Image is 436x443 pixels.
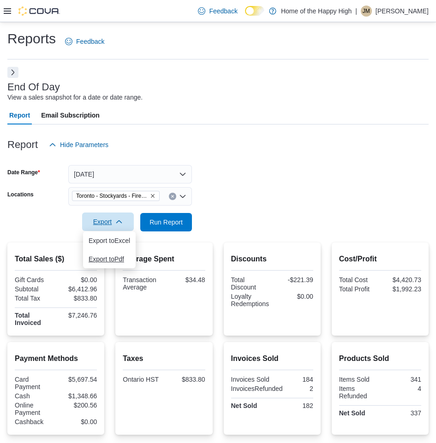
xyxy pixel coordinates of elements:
[274,293,313,300] div: $0.00
[58,312,97,319] div: $7,246.76
[15,254,97,265] h2: Total Sales ($)
[15,285,54,293] div: Subtotal
[339,409,365,417] strong: Net Sold
[382,276,421,284] div: $4,420.73
[169,193,176,200] button: Clear input
[7,30,56,48] h1: Reports
[149,218,183,227] span: Run Report
[7,93,143,102] div: View a sales snapshot for a date or date range.
[245,6,264,16] input: Dark Mode
[41,106,100,124] span: Email Subscription
[123,353,205,364] h2: Taxes
[7,191,34,198] label: Locations
[89,237,130,244] span: Export to Excel
[15,353,97,364] h2: Payment Methods
[15,295,54,302] div: Total Tax
[339,276,378,284] div: Total Cost
[123,276,162,291] div: Transaction Average
[140,213,192,231] button: Run Report
[15,276,54,284] div: Gift Cards
[382,285,421,293] div: $1,992.23
[83,231,136,250] button: Export toExcel
[15,312,41,326] strong: Total Invoiced
[58,285,97,293] div: $6,412.96
[287,385,313,392] div: 2
[382,376,421,383] div: 341
[89,255,130,263] span: Export to Pdf
[88,213,128,231] span: Export
[194,2,241,20] a: Feedback
[18,6,60,16] img: Cova
[7,82,60,93] h3: End Of Day
[7,67,18,78] button: Next
[231,385,283,392] div: InvoicesRefunded
[274,402,313,409] div: 182
[68,165,192,183] button: [DATE]
[231,376,270,383] div: Invoices Sold
[76,37,104,46] span: Feedback
[76,191,148,201] span: Toronto - Stockyards - Fire & Flower
[209,6,237,16] span: Feedback
[15,418,54,425] div: Cashback
[82,213,134,231] button: Export
[231,402,257,409] strong: Net Sold
[83,250,136,268] button: Export toPdf
[72,191,160,201] span: Toronto - Stockyards - Fire & Flower
[231,293,270,307] div: Loyalty Redemptions
[15,402,54,416] div: Online Payment
[355,6,357,17] p: |
[61,32,108,51] a: Feedback
[231,254,313,265] h2: Discounts
[45,136,112,154] button: Hide Parameters
[274,376,313,383] div: 184
[231,276,270,291] div: Total Discount
[58,276,97,284] div: $0.00
[376,6,429,17] p: [PERSON_NAME]
[281,6,352,17] p: Home of the Happy High
[166,376,205,383] div: $833.80
[361,6,372,17] div: Jayrell McDonald
[231,353,313,364] h2: Invoices Sold
[179,193,186,200] button: Open list of options
[123,376,162,383] div: Ontario HST
[15,376,54,390] div: Card Payment
[15,392,54,400] div: Cash
[339,254,421,265] h2: Cost/Profit
[9,106,30,124] span: Report
[363,6,370,17] span: JM
[58,376,97,383] div: $5,697.54
[150,193,155,199] button: Remove Toronto - Stockyards - Fire & Flower from selection in this group
[339,376,378,383] div: Items Sold
[382,409,421,417] div: 337
[58,418,97,425] div: $0.00
[60,140,108,149] span: Hide Parameters
[7,139,38,150] h3: Report
[58,392,97,400] div: $1,348.66
[123,254,205,265] h2: Average Spent
[274,276,313,284] div: -$221.39
[339,385,378,400] div: Items Refunded
[166,276,205,284] div: $34.48
[339,285,378,293] div: Total Profit
[339,353,421,364] h2: Products Sold
[58,402,97,409] div: $200.56
[7,169,40,176] label: Date Range
[58,295,97,302] div: $833.80
[382,385,421,392] div: 4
